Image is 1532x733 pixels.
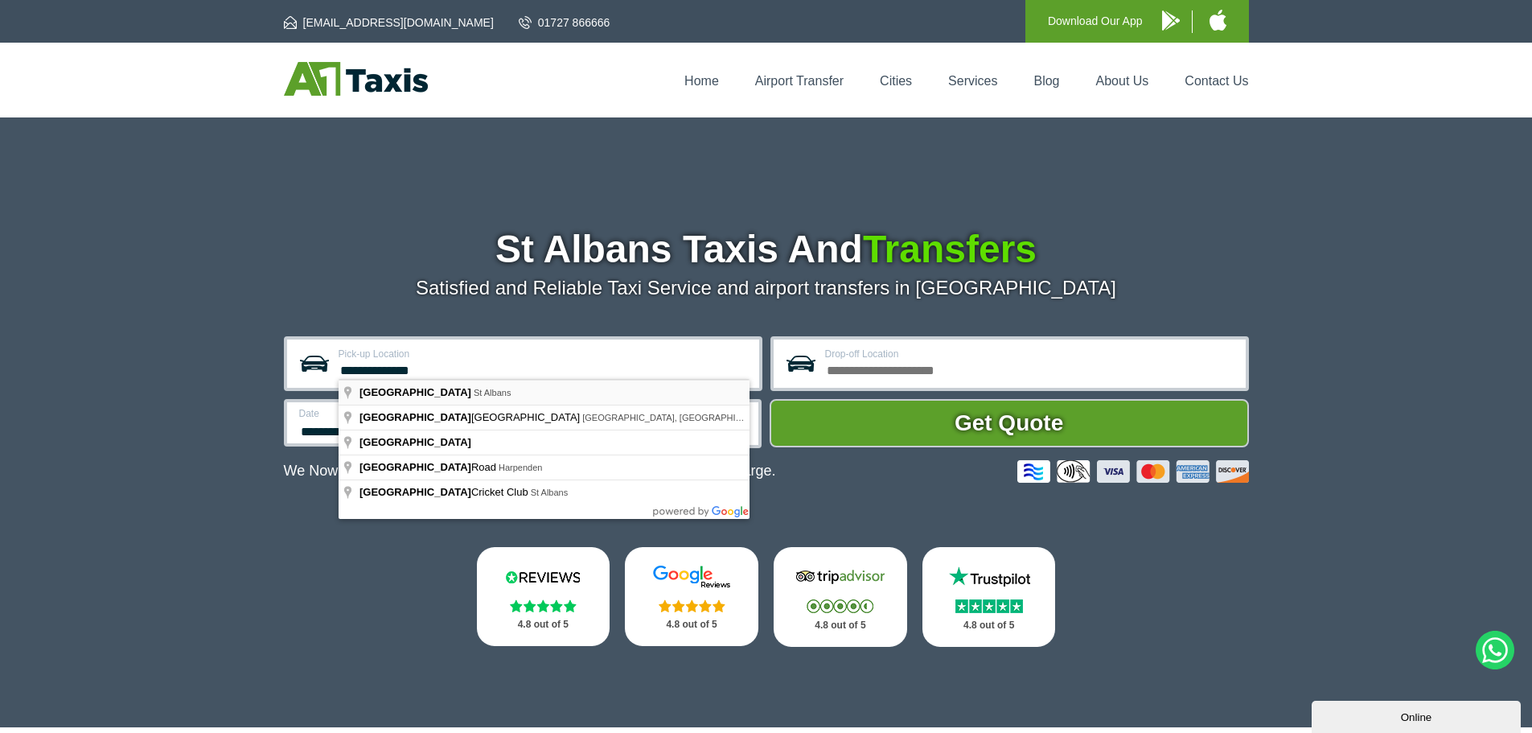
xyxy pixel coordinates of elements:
[359,411,471,423] span: [GEOGRAPHIC_DATA]
[284,14,494,31] a: [EMAIL_ADDRESS][DOMAIN_NAME]
[477,547,610,646] a: Reviews.io Stars 4.8 out of 5
[941,565,1037,589] img: Trustpilot
[1017,460,1249,483] img: Credit And Debit Cards
[770,399,1249,447] button: Get Quote
[359,486,471,498] span: [GEOGRAPHIC_DATA]
[792,565,889,589] img: Tripadvisor
[774,547,907,647] a: Tripadvisor Stars 4.8 out of 5
[625,547,758,646] a: Google Stars 4.8 out of 5
[474,388,511,397] span: St Albans
[1033,74,1059,88] a: Blog
[359,411,582,423] span: [GEOGRAPHIC_DATA]
[955,599,1023,613] img: Stars
[284,277,1249,299] p: Satisfied and Reliable Taxi Service and airport transfers in [GEOGRAPHIC_DATA]
[948,74,997,88] a: Services
[359,461,471,473] span: [GEOGRAPHIC_DATA]
[339,349,750,359] label: Pick-up Location
[499,463,542,472] span: Harpenden
[1048,11,1143,31] p: Download Our App
[1185,74,1248,88] a: Contact Us
[1210,10,1226,31] img: A1 Taxis iPhone App
[1312,698,1524,733] iframe: chat widget
[643,565,740,589] img: Google
[643,615,741,635] p: 4.8 out of 5
[1096,74,1149,88] a: About Us
[359,436,471,448] span: [GEOGRAPHIC_DATA]
[495,565,591,589] img: Reviews.io
[755,74,844,88] a: Airport Transfer
[519,14,610,31] a: 01727 866666
[284,62,428,96] img: A1 Taxis St Albans LTD
[863,228,1037,270] span: Transfers
[791,616,889,636] p: 4.8 out of 5
[582,413,771,422] span: [GEOGRAPHIC_DATA], [GEOGRAPHIC_DATA]
[531,488,568,497] span: St Albans
[940,616,1038,636] p: 4.8 out of 5
[1162,10,1180,31] img: A1 Taxis Android App
[922,547,1056,647] a: Trustpilot Stars 4.8 out of 5
[495,615,593,635] p: 4.8 out of 5
[510,599,577,612] img: Stars
[807,599,873,613] img: Stars
[684,74,719,88] a: Home
[880,74,912,88] a: Cities
[359,461,499,473] span: Road
[299,409,506,418] label: Date
[659,599,725,612] img: Stars
[359,486,531,498] span: Cricket Club
[284,463,776,480] p: We Now Accept Card & Contactless Payment In
[825,349,1236,359] label: Drop-off Location
[359,386,471,398] span: [GEOGRAPHIC_DATA]
[284,230,1249,269] h1: St Albans Taxis And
